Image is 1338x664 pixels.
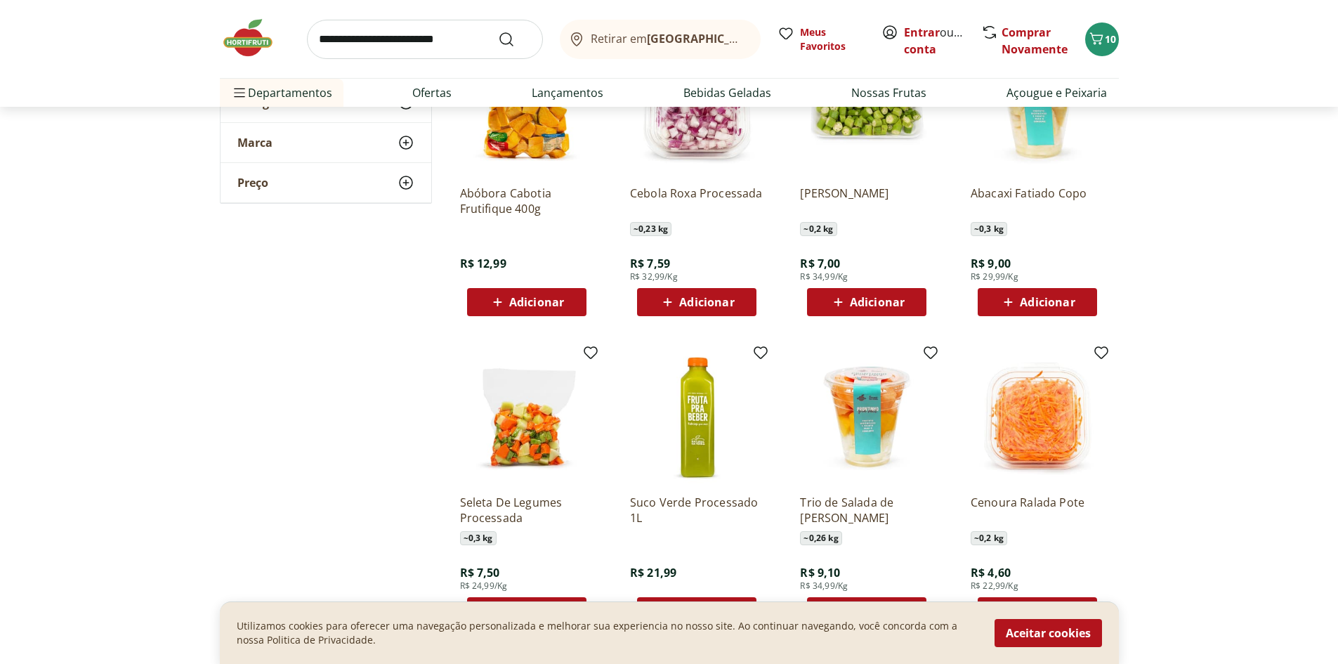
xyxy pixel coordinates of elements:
span: R$ 7,50 [460,565,500,580]
span: Adicionar [509,297,564,308]
span: Departamentos [231,76,332,110]
img: Abacaxi Fatiado Copo [971,41,1104,174]
span: Meus Favoritos [800,25,865,53]
img: Trio de Salada de Frutas Cortadinho [800,350,933,483]
a: Criar conta [904,25,981,57]
button: Adicionar [807,597,926,625]
button: Retirar em[GEOGRAPHIC_DATA]/[GEOGRAPHIC_DATA] [560,20,761,59]
span: R$ 9,10 [800,565,840,580]
span: 10 [1105,32,1116,46]
button: Adicionar [978,597,1097,625]
img: Quiabo Cortadinho [800,41,933,174]
button: Menu [231,76,248,110]
span: R$ 9,00 [971,256,1011,271]
span: Adicionar [850,297,905,308]
span: R$ 24,99/Kg [460,580,508,592]
img: Cenoura Ralada Pote [971,350,1104,483]
span: R$ 12,99 [460,256,506,271]
span: ~ 0,3 kg [971,222,1007,236]
a: Abacaxi Fatiado Copo [971,185,1104,216]
span: Preço [237,176,268,190]
button: Adicionar [467,288,586,316]
img: Cebola Roxa Processada [630,41,763,174]
a: Lançamentos [532,84,603,101]
a: Suco Verde Processado 1L [630,495,763,526]
button: Marca [221,123,431,162]
span: Marca [237,136,273,150]
span: R$ 4,60 [971,565,1011,580]
span: ~ 0,2 kg [800,222,837,236]
button: Adicionar [978,288,1097,316]
img: Suco Verde Processado 1L [630,350,763,483]
a: Cenoura Ralada Pote [971,495,1104,526]
b: [GEOGRAPHIC_DATA]/[GEOGRAPHIC_DATA] [647,31,884,46]
span: ~ 0,2 kg [971,531,1007,545]
button: Preço [221,163,431,202]
span: R$ 29,99/Kg [971,271,1018,282]
a: Trio de Salada de [PERSON_NAME] [800,495,933,526]
a: [PERSON_NAME] [800,185,933,216]
button: Adicionar [807,288,926,316]
button: Adicionar [467,597,586,625]
a: Meus Favoritos [778,25,865,53]
a: Seleta De Legumes Processada [460,495,593,526]
span: ou [904,24,966,58]
a: Entrar [904,25,940,40]
span: ~ 0,26 kg [800,531,841,545]
button: Adicionar [637,597,756,625]
span: R$ 32,99/Kg [630,271,678,282]
a: Açougue e Peixaria [1006,84,1107,101]
span: ~ 0,23 kg [630,222,671,236]
span: R$ 34,99/Kg [800,271,848,282]
span: ~ 0,3 kg [460,531,497,545]
a: Abóbora Cabotia Frutifique 400g [460,185,593,216]
span: R$ 21,99 [630,565,676,580]
a: Bebidas Geladas [683,84,771,101]
p: Utilizamos cookies para oferecer uma navegação personalizada e melhorar sua experiencia no nosso ... [237,619,978,647]
span: R$ 7,59 [630,256,670,271]
span: R$ 7,00 [800,256,840,271]
span: R$ 34,99/Kg [800,580,848,592]
a: Ofertas [412,84,452,101]
span: Retirar em [591,32,746,45]
a: Cebola Roxa Processada [630,185,763,216]
button: Carrinho [1085,22,1119,56]
button: Aceitar cookies [995,619,1102,647]
a: Nossas Frutas [851,84,926,101]
img: Abóbora Cabotia Frutifique 400g [460,41,593,174]
input: search [307,20,543,59]
img: Hortifruti [220,17,290,59]
a: Comprar Novamente [1002,25,1068,57]
button: Adicionar [637,288,756,316]
span: Adicionar [679,297,734,308]
img: Seleta De Legumes Processada [460,350,593,483]
span: R$ 22,99/Kg [971,580,1018,592]
button: Submit Search [498,31,532,48]
span: Adicionar [1020,297,1075,308]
